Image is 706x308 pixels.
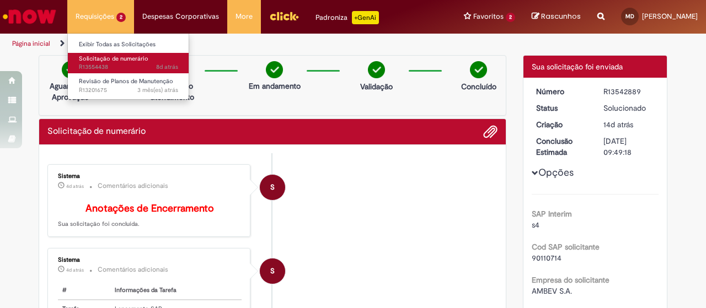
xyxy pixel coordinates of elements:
[266,61,283,78] img: check-circle-green.png
[603,86,655,97] div: R13542889
[1,6,58,28] img: ServiceNow
[137,86,178,94] time: 20/06/2025 11:02:59
[603,136,655,158] div: [DATE] 09:49:18
[625,13,634,20] span: MD
[79,86,178,95] span: R13201675
[85,202,214,215] b: Anotações de Encerramento
[461,81,496,92] p: Concluído
[506,13,515,22] span: 2
[66,183,84,190] span: 4d atrás
[642,12,698,21] span: [PERSON_NAME]
[66,267,84,273] time: 26/09/2025 18:14:47
[12,39,50,48] a: Página inicial
[528,102,596,114] dt: Status
[62,61,79,78] img: check-circle-green.png
[142,11,219,22] span: Despesas Corporativas
[47,127,146,137] h2: Solicitação de numerário Histórico de tíquete
[58,257,242,263] div: Sistema
[137,86,178,94] span: 3 mês(es) atrás
[269,8,299,24] img: click_logo_yellow_360x200.png
[98,181,168,191] small: Comentários adicionais
[532,209,572,219] b: SAP Interim
[249,80,301,91] p: Em andamento
[470,61,487,78] img: check-circle-green.png
[315,11,379,24] div: Padroniza
[58,282,110,300] th: #
[603,102,655,114] div: Solucionado
[532,253,561,263] span: 90110714
[66,267,84,273] span: 4d atrás
[68,75,189,96] a: Aberto R13201675 : Revisão de Planos de Manutenção
[532,62,623,72] span: Sua solicitação foi enviada
[67,33,189,100] ul: Requisições
[532,275,609,285] b: Empresa do solicitante
[532,286,572,296] span: AMBEV S.A.
[8,34,462,54] ul: Trilhas de página
[44,80,97,102] p: Aguardando Aprovação
[66,183,84,190] time: 26/09/2025 18:14:49
[260,258,285,284] div: System
[603,120,633,129] span: 14d atrás
[532,220,539,230] span: s4
[368,61,385,78] img: check-circle-green.png
[68,39,189,51] a: Exibir Todas as Solicitações
[528,136,596,158] dt: Conclusão Estimada
[116,13,126,22] span: 2
[260,175,285,200] div: System
[79,63,178,72] span: R13554438
[483,125,498,139] button: Adicionar anexos
[79,55,148,63] span: Solicitação de numerário
[603,120,633,129] time: 17/09/2025 10:52:11
[58,203,242,229] p: Sua solicitação foi concluída.
[603,119,655,130] div: 17/09/2025 10:52:11
[532,12,581,22] a: Rascunhos
[360,81,393,92] p: Validação
[58,173,242,180] div: Sistema
[528,119,596,130] dt: Criação
[79,77,173,85] span: Revisão de Planos de Manutenção
[541,11,581,21] span: Rascunhos
[98,265,168,274] small: Comentários adicionais
[110,282,242,300] th: Informações da Tarefa
[528,86,596,97] dt: Número
[156,63,178,71] span: 8d atrás
[270,258,275,284] span: S
[473,11,504,22] span: Favoritos
[236,11,253,22] span: More
[270,174,275,201] span: S
[532,242,600,252] b: Cod SAP solicitante
[156,63,178,71] time: 22/09/2025 11:06:11
[352,11,379,24] p: +GenAi
[76,11,114,22] span: Requisições
[68,53,189,73] a: Aberto R13554438 : Solicitação de numerário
